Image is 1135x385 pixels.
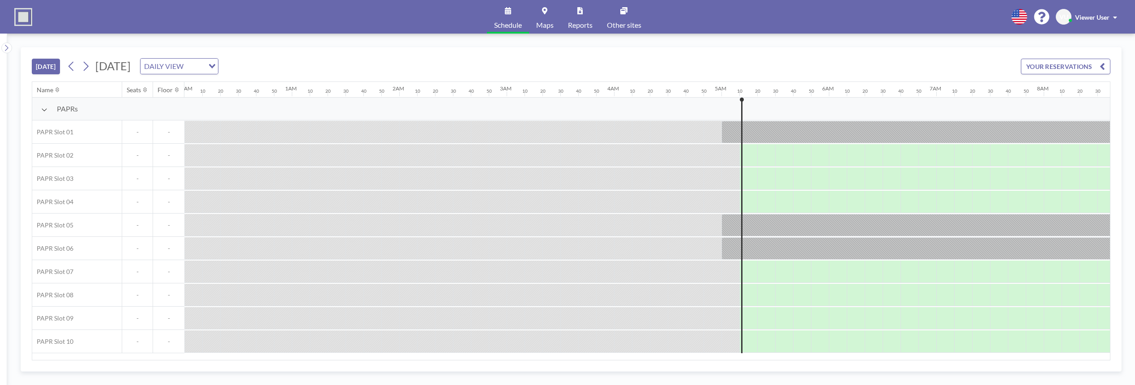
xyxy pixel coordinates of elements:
[122,244,153,252] span: -
[122,221,153,229] span: -
[153,244,184,252] span: -
[32,244,73,252] span: PAPR Slot 06
[32,59,60,74] button: [DATE]
[880,88,886,94] div: 30
[122,291,153,299] span: -
[153,198,184,206] span: -
[153,291,184,299] span: -
[916,88,922,94] div: 50
[307,88,313,94] div: 10
[32,151,73,159] span: PAPR Slot 02
[122,175,153,183] span: -
[122,314,153,322] span: -
[200,88,205,94] div: 10
[122,338,153,346] span: -
[415,88,420,94] div: 10
[970,88,975,94] div: 20
[272,88,277,94] div: 50
[153,221,184,229] span: -
[862,88,868,94] div: 20
[32,268,73,276] span: PAPR Slot 07
[142,60,185,72] span: DAILY VIEW
[451,88,456,94] div: 30
[141,59,218,74] div: Search for option
[236,88,241,94] div: 30
[630,88,635,94] div: 10
[607,85,619,92] div: 4AM
[153,338,184,346] span: -
[536,21,554,29] span: Maps
[666,88,671,94] div: 30
[494,21,522,29] span: Schedule
[57,104,78,113] span: PAPRs
[648,88,653,94] div: 20
[773,88,778,94] div: 30
[37,86,53,94] div: Name
[1037,85,1049,92] div: 8AM
[254,88,259,94] div: 40
[325,88,331,94] div: 20
[122,268,153,276] span: -
[14,8,32,26] img: organization-logo
[361,88,367,94] div: 40
[95,59,131,73] span: [DATE]
[486,88,492,94] div: 50
[1059,13,1068,21] span: VU
[755,88,760,94] div: 20
[153,268,184,276] span: -
[822,85,834,92] div: 6AM
[285,85,297,92] div: 1AM
[393,85,404,92] div: 2AM
[809,88,814,94] div: 50
[1059,88,1065,94] div: 10
[32,198,73,206] span: PAPR Slot 04
[988,88,993,94] div: 30
[558,88,563,94] div: 30
[607,21,641,29] span: Other sites
[568,21,593,29] span: Reports
[433,88,438,94] div: 20
[32,314,73,322] span: PAPR Slot 09
[343,88,349,94] div: 30
[715,85,726,92] div: 5AM
[1077,88,1083,94] div: 20
[32,338,73,346] span: PAPR Slot 10
[122,151,153,159] span: -
[153,175,184,183] span: -
[1024,88,1029,94] div: 50
[522,88,528,94] div: 10
[1075,13,1109,21] span: Viewer User
[1095,88,1101,94] div: 30
[122,128,153,136] span: -
[791,88,796,94] div: 40
[1021,59,1110,74] button: YOUR RESERVATIONS
[153,151,184,159] span: -
[32,175,73,183] span: PAPR Slot 03
[952,88,957,94] div: 10
[186,60,203,72] input: Search for option
[469,88,474,94] div: 40
[576,88,581,94] div: 40
[153,128,184,136] span: -
[379,88,384,94] div: 50
[218,88,223,94] div: 20
[540,88,546,94] div: 20
[32,128,73,136] span: PAPR Slot 01
[178,85,192,92] div: 12AM
[500,85,512,92] div: 3AM
[930,85,941,92] div: 7AM
[845,88,850,94] div: 10
[127,86,141,94] div: Seats
[32,221,73,229] span: PAPR Slot 05
[594,88,599,94] div: 50
[701,88,707,94] div: 50
[158,86,173,94] div: Floor
[683,88,689,94] div: 40
[122,198,153,206] span: -
[32,291,73,299] span: PAPR Slot 08
[737,88,742,94] div: 10
[153,314,184,322] span: -
[1006,88,1011,94] div: 40
[898,88,904,94] div: 40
